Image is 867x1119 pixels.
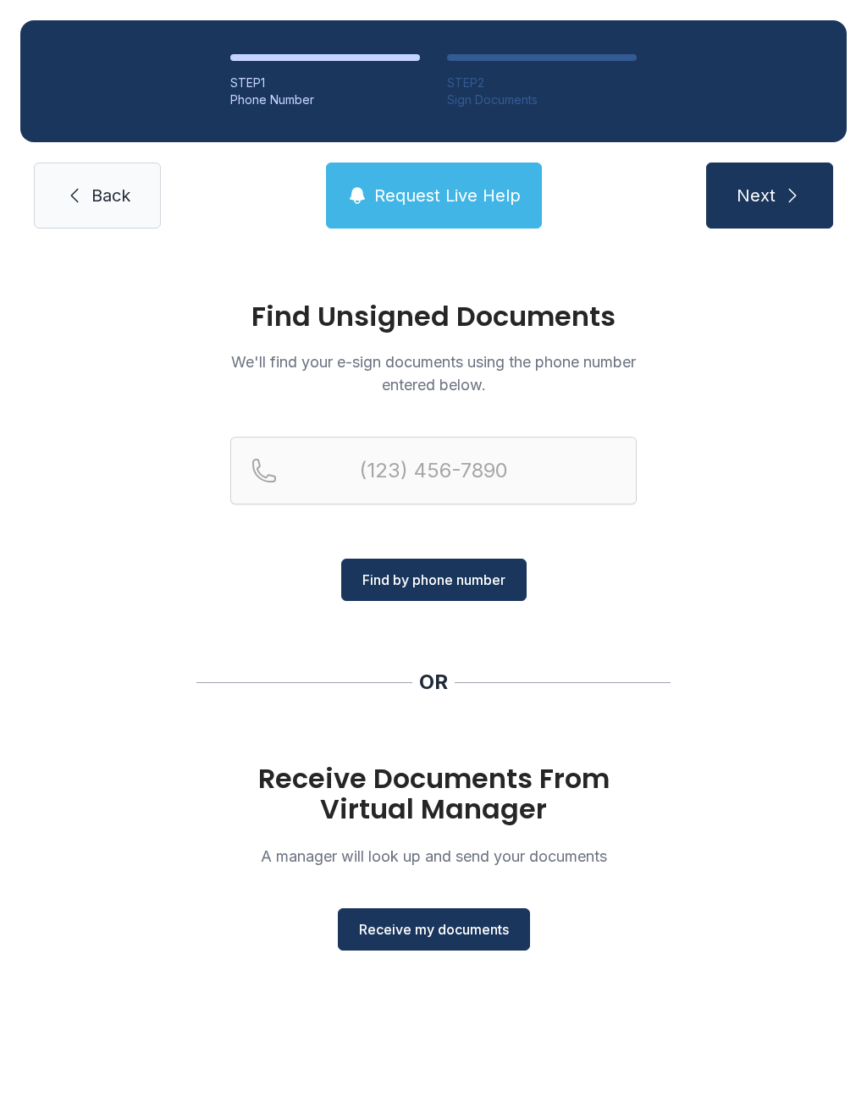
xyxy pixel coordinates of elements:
div: STEP 2 [447,74,637,91]
span: Request Live Help [374,184,521,207]
div: STEP 1 [230,74,420,91]
input: Reservation phone number [230,437,637,504]
p: A manager will look up and send your documents [230,845,637,868]
span: Find by phone number [362,570,505,590]
span: Back [91,184,130,207]
h1: Find Unsigned Documents [230,303,637,330]
span: Receive my documents [359,919,509,940]
div: Sign Documents [447,91,637,108]
p: We'll find your e-sign documents using the phone number entered below. [230,350,637,396]
div: OR [419,669,448,696]
span: Next [737,184,776,207]
div: Phone Number [230,91,420,108]
h1: Receive Documents From Virtual Manager [230,763,637,824]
